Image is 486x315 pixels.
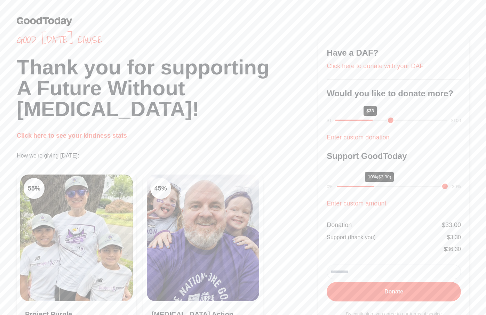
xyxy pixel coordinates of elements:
[451,117,461,124] div: $100
[327,200,386,207] a: Enter custom amount
[17,17,72,26] img: GoodToday
[17,132,127,139] a: Click here to see your kindness stats
[327,47,461,58] h3: Have a DAF?
[24,178,45,199] div: 55 %
[327,88,461,99] h3: Would you like to donate more?
[327,117,332,124] div: $1
[447,246,461,252] span: 36.30
[445,221,461,228] span: 33.00
[17,152,318,160] p: How we're giving [DATE]:
[327,63,423,70] a: Click here to donate with your DAF
[150,178,171,199] div: 45 %
[377,174,391,179] span: ($3.30)
[365,172,394,182] div: 10%
[450,234,461,240] span: 3.30
[442,220,461,230] div: $
[327,233,376,242] div: Support (thank you)
[17,57,318,120] h1: Thank you for supporting A Future Without [MEDICAL_DATA]!
[147,175,260,301] img: Clean Cooking Alliance
[327,220,352,230] div: Donation
[447,233,461,242] div: $
[327,151,461,162] h3: Support GoodToday
[452,183,461,190] div: 30%
[327,134,389,141] a: Enter custom donation
[327,183,333,190] div: 0%
[17,33,318,46] span: Good [DATE] cause
[364,106,377,116] div: $33
[20,175,133,301] img: Clean Air Task Force
[444,245,461,253] div: $
[327,282,461,301] button: Donate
